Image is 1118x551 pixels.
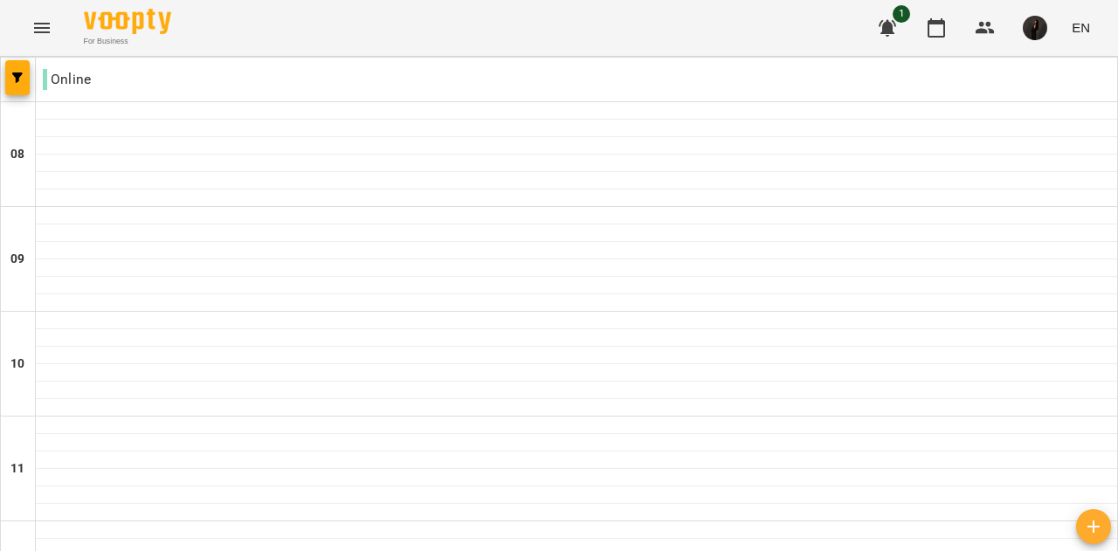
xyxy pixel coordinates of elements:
[10,355,24,374] h6: 10
[893,5,910,23] span: 1
[21,7,63,49] button: Menu
[1023,16,1047,40] img: 5858c9cbb9d5886a1d49eb89d6c4f7a7.jpg
[10,459,24,479] h6: 11
[1065,11,1097,44] button: EN
[10,145,24,164] h6: 08
[10,250,24,269] h6: 09
[1076,509,1111,544] button: Add lesson
[84,9,171,34] img: Voopty Logo
[84,36,171,47] span: For Business
[1072,18,1090,37] span: EN
[43,69,91,90] p: Online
